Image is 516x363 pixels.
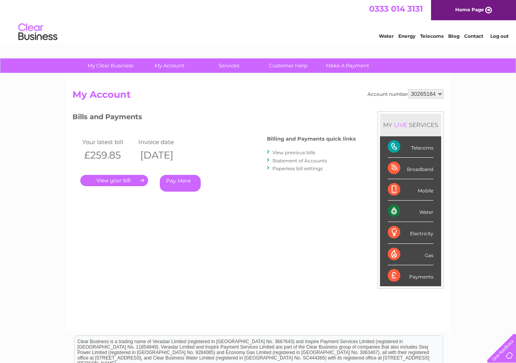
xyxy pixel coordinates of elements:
a: Telecoms [420,33,444,39]
a: 0333 014 3131 [369,4,423,14]
a: My Account [138,58,202,73]
th: £259.85 [80,147,136,163]
a: Paperless bill settings [272,166,323,171]
a: Blog [448,33,459,39]
div: Account number [368,89,444,99]
h3: Bills and Payments [72,111,356,125]
h2: My Account [72,89,444,104]
a: Water [379,33,394,39]
td: Your latest bill [80,137,136,147]
a: Make A Payment [315,58,380,73]
td: Invoice date [136,137,193,147]
div: Payments [388,265,433,286]
div: Broadband [388,158,433,179]
div: Clear Business is a trading name of Verastar Limited (registered in [GEOGRAPHIC_DATA] No. 3667643... [74,4,443,38]
a: Pay Here [160,175,201,192]
th: [DATE] [136,147,193,163]
div: Telecoms [388,136,433,158]
div: Mobile [388,179,433,201]
img: logo.png [18,20,58,44]
a: Customer Help [256,58,320,73]
h4: Billing and Payments quick links [267,136,356,142]
div: LIVE [392,121,409,129]
a: Contact [464,33,483,39]
a: Energy [398,33,415,39]
div: Gas [388,244,433,265]
a: Statement of Accounts [272,158,327,164]
a: Services [197,58,261,73]
a: . [80,175,148,186]
a: Log out [490,33,509,39]
div: MY SERVICES [380,114,441,136]
div: Electricity [388,222,433,243]
a: My Clear Business [78,58,143,73]
div: Water [388,201,433,222]
a: View previous bills [272,150,315,155]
